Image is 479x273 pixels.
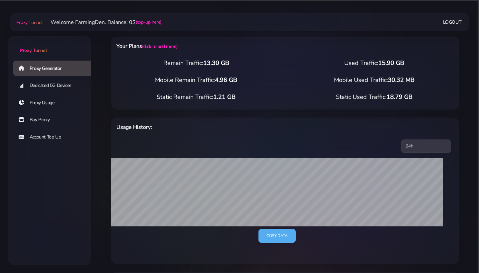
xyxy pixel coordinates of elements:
[107,59,285,68] div: Remain Traffic:
[285,76,463,85] div: Mobile Used Traffic:
[258,229,295,243] a: Copy data
[15,17,43,28] a: Proxy Tunnel
[285,93,463,102] div: Static Used Traffic:
[142,43,177,50] a: (click to add more)
[388,76,414,84] span: 30.32 MB
[285,59,463,68] div: Used Traffic:
[8,36,91,54] a: Proxy Tunnel
[443,16,462,28] a: Logout
[20,47,47,54] span: Proxy Tunnel
[213,93,236,101] span: 1.21 GB
[203,59,229,67] span: 13.30 GB
[13,130,96,145] a: Account Top Up
[13,78,96,93] a: Dedicated 5G Devices
[16,19,43,26] span: Proxy Tunnel
[107,76,285,85] div: Mobile Remain Traffic:
[116,123,310,132] h6: Usage History:
[43,18,161,26] li: Welcome FarmingDen. Balance: 0$
[13,61,96,76] a: Proxy Generator
[13,95,96,111] a: Proxy Usage
[215,76,237,84] span: 4.96 GB
[13,112,96,128] a: Buy Proxy
[378,59,404,67] span: 15.90 GB
[387,93,412,101] span: 18.79 GB
[107,93,285,102] div: Static Remain Traffic:
[116,42,310,51] h6: Your Plans
[136,19,161,26] a: (top-up here)
[447,241,471,265] iframe: Webchat Widget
